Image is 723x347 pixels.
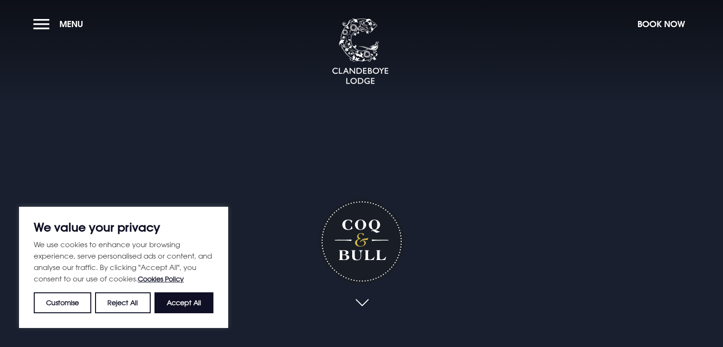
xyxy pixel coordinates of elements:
h1: Coq & Bull [319,199,404,284]
img: Clandeboye Lodge [332,19,389,85]
p: We use cookies to enhance your browsing experience, serve personalised ads or content, and analys... [34,239,213,285]
button: Book Now [633,14,690,34]
span: Menu [59,19,83,29]
p: We value your privacy [34,222,213,233]
button: Accept All [154,292,213,313]
button: Menu [33,14,88,34]
div: We value your privacy [19,207,228,328]
button: Reject All [95,292,150,313]
button: Customise [34,292,91,313]
a: Cookies Policy [138,275,184,283]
